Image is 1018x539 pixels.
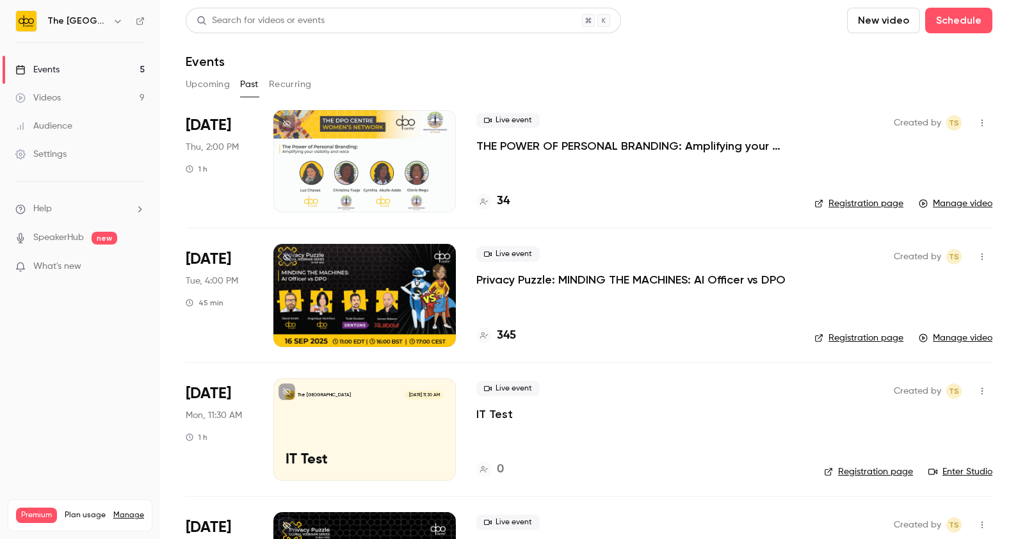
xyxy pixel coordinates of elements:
[476,113,540,128] span: Live event
[186,141,239,154] span: Thu, 2:00 PM
[186,432,207,442] div: 1 h
[186,54,225,69] h1: Events
[16,11,36,31] img: The DPO Centre
[16,508,57,523] span: Premium
[894,249,941,264] span: Created by
[894,115,941,131] span: Created by
[15,202,145,216] li: help-dropdown-opener
[476,138,794,154] a: THE POWER OF PERSONAL BRANDING: Amplifying your visibility invoice
[186,275,238,287] span: Tue, 4:00 PM
[476,327,516,344] a: 345
[476,272,786,287] a: Privacy Puzzle: MINDING THE MACHINES: AI Officer vs DPO
[33,231,84,245] a: SpeakerHub
[186,517,231,538] span: [DATE]
[946,249,962,264] span: Taylor Swann
[269,74,312,95] button: Recurring
[946,383,962,399] span: Taylor Swann
[476,406,513,422] a: IT Test
[286,452,444,469] p: IT Test
[15,92,61,104] div: Videos
[497,327,516,344] h4: 345
[476,193,510,210] a: 34
[240,74,259,95] button: Past
[925,8,992,33] button: Schedule
[476,515,540,530] span: Live event
[476,381,540,396] span: Live event
[197,14,325,28] div: Search for videos or events
[476,246,540,262] span: Live event
[15,120,72,133] div: Audience
[15,148,67,161] div: Settings
[949,517,959,533] span: TS
[186,244,253,346] div: Sep 16 Tue, 4:00 PM (Europe/London)
[33,202,52,216] span: Help
[894,383,941,399] span: Created by
[186,74,230,95] button: Upcoming
[186,383,231,404] span: [DATE]
[186,164,207,174] div: 1 h
[273,378,456,481] a: IT Test The [GEOGRAPHIC_DATA][DATE] 11:30 AMIT Test
[814,332,903,344] a: Registration page
[47,15,108,28] h6: The [GEOGRAPHIC_DATA]
[405,390,443,399] span: [DATE] 11:30 AM
[497,461,504,478] h4: 0
[92,232,117,245] span: new
[824,465,913,478] a: Registration page
[894,517,941,533] span: Created by
[476,461,504,478] a: 0
[186,115,231,136] span: [DATE]
[847,8,920,33] button: New video
[814,197,903,210] a: Registration page
[949,249,959,264] span: TS
[15,63,60,76] div: Events
[113,510,144,520] a: Manage
[497,193,510,210] h4: 34
[949,115,959,131] span: TS
[949,383,959,399] span: TS
[33,260,81,273] span: What's new
[186,249,231,269] span: [DATE]
[946,517,962,533] span: Taylor Swann
[186,378,253,481] div: Aug 4 Mon, 11:30 AM (Europe/London)
[186,298,223,308] div: 45 min
[946,115,962,131] span: Taylor Swann
[186,409,242,422] span: Mon, 11:30 AM
[298,392,351,398] p: The [GEOGRAPHIC_DATA]
[129,261,145,273] iframe: Noticeable Trigger
[919,197,992,210] a: Manage video
[65,510,106,520] span: Plan usage
[928,465,992,478] a: Enter Studio
[919,332,992,344] a: Manage video
[186,110,253,213] div: Oct 2 Thu, 2:00 PM (Europe/London)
